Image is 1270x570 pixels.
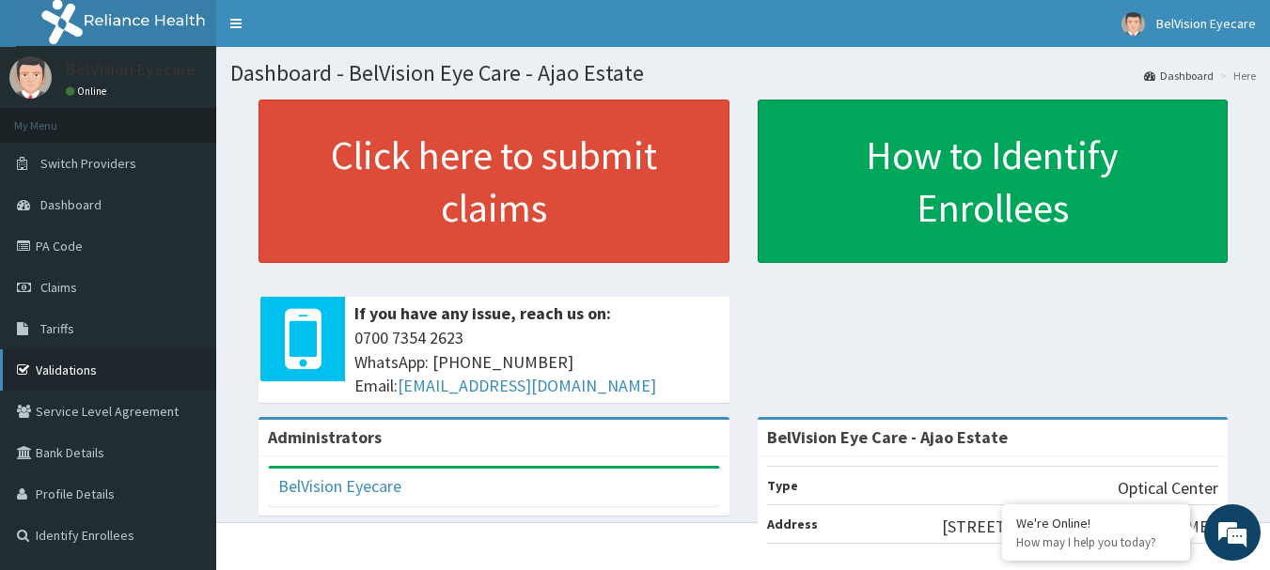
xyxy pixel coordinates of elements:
[40,155,136,172] span: Switch Providers
[942,515,1218,539] p: [STREET_ADDRESS][PERSON_NAME].
[354,326,720,398] span: 0700 7354 2623 WhatsApp: [PHONE_NUMBER] Email:
[1118,476,1218,501] p: Optical Center
[278,475,401,497] a: BelVision Eyecare
[40,279,77,296] span: Claims
[230,61,1256,85] h1: Dashboard - BelVision Eye Care - Ajao Estate
[40,196,102,213] span: Dashboard
[767,426,1008,448] strong: BelVision Eye Care - Ajao Estate
[1016,515,1176,531] div: We're Online!
[40,320,74,337] span: Tariffs
[1215,68,1256,84] li: Here
[1144,68,1214,84] a: Dashboard
[259,100,729,263] a: Click here to submit claims
[1121,12,1145,36] img: User Image
[767,477,798,494] b: Type
[354,302,611,324] b: If you have any issue, reach us on:
[66,85,111,98] a: Online
[767,516,818,532] b: Address
[268,426,382,448] b: Administrators
[758,100,1229,263] a: How to Identify Enrollees
[1016,534,1176,550] p: How may I help you today?
[1156,15,1256,32] span: BelVision Eyecare
[66,61,196,78] p: BelVision Eyecare
[9,56,52,99] img: User Image
[398,375,656,396] a: [EMAIL_ADDRESS][DOMAIN_NAME]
